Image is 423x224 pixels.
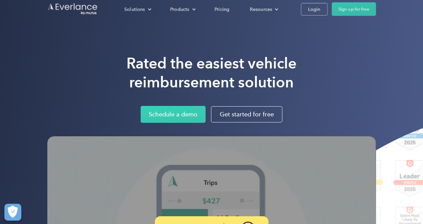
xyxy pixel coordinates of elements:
[47,3,98,16] a: Go to homepage
[124,5,145,13] div: Solutions
[243,3,284,15] div: Resources
[170,5,189,13] div: Products
[308,5,321,13] div: Login
[215,5,230,13] div: Pricing
[332,2,376,16] a: Sign up for free
[250,5,272,13] div: Resources
[164,3,201,15] div: Products
[118,3,157,15] div: Solutions
[141,106,206,123] a: Schedule a demo
[126,54,297,92] h1: Rated the easiest vehicle reimbursement solution
[301,3,328,15] a: Login
[4,204,21,221] button: Cookies Settings
[211,106,282,122] a: Get started for free
[208,3,236,15] a: Pricing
